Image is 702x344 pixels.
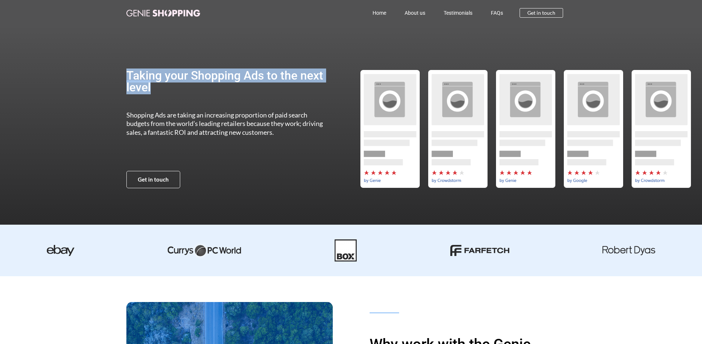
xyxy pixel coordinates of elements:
a: Testimonials [434,4,482,21]
img: Box-01 [335,239,357,261]
a: Get in touch [126,171,180,188]
div: Slides [356,70,695,188]
a: About us [395,4,434,21]
h2: Taking your Shopping Ads to the next level [126,70,330,93]
div: 5 / 5 [627,70,695,188]
nav: Menu [233,4,513,21]
div: by-crowdstorm [424,70,492,188]
div: 3 / 5 [492,70,559,188]
div: by-genie [492,70,559,188]
img: genie-shopping-logo [126,10,200,17]
div: 2 / 5 [424,70,492,188]
div: by-genie [356,70,424,188]
span: Get in touch [527,10,555,15]
img: ebay-dark [47,245,74,256]
span: Get in touch [138,177,169,182]
a: FAQs [482,4,512,21]
div: 4 / 5 [559,70,627,188]
a: Get in touch [520,8,563,18]
div: 1 / 5 [356,70,424,188]
div: by-crowdstorm [627,70,695,188]
img: robert dyas [603,246,655,255]
img: farfetch-01 [450,245,509,256]
div: by-google [559,70,627,188]
a: Home [363,4,395,21]
span: Shopping Ads are taking an increasing proportion of paid search budgets from the world’s leading ... [126,111,323,136]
